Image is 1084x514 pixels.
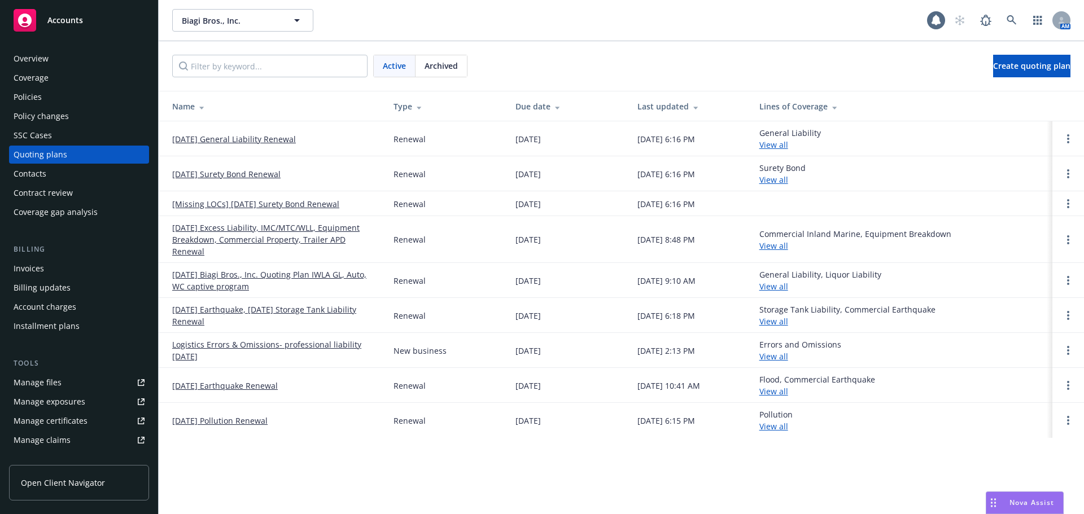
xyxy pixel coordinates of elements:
[21,477,105,489] span: Open Client Navigator
[1061,274,1075,287] a: Open options
[759,281,788,292] a: View all
[9,393,149,411] a: Manage exposures
[759,228,951,252] div: Commercial Inland Marine, Equipment Breakdown
[9,412,149,430] a: Manage certificates
[515,100,619,112] div: Due date
[394,198,426,210] div: Renewal
[14,317,80,335] div: Installment plans
[1061,344,1075,357] a: Open options
[14,126,52,144] div: SSC Cases
[172,304,375,327] a: [DATE] Earthquake, [DATE] Storage Tank Liability Renewal
[9,146,149,164] a: Quoting plans
[394,100,497,112] div: Type
[9,203,149,221] a: Coverage gap analysis
[172,380,278,392] a: [DATE] Earthquake Renewal
[172,269,375,292] a: [DATE] Biagi Bros., Inc. Quoting Plan IWLA GL, Auto, WC captive program
[1061,197,1075,210] a: Open options
[515,133,541,145] div: [DATE]
[394,415,426,427] div: Renewal
[759,162,806,186] div: Surety Bond
[1061,233,1075,247] a: Open options
[14,88,42,106] div: Policies
[993,55,1070,77] a: Create quoting plan
[515,415,541,427] div: [DATE]
[394,133,426,145] div: Renewal
[14,260,44,278] div: Invoices
[759,421,788,432] a: View all
[637,345,695,357] div: [DATE] 2:13 PM
[14,107,69,125] div: Policy changes
[9,298,149,316] a: Account charges
[14,450,67,468] div: Manage BORs
[637,275,696,287] div: [DATE] 9:10 AM
[759,240,788,251] a: View all
[515,345,541,357] div: [DATE]
[394,168,426,180] div: Renewal
[1009,498,1054,507] span: Nova Assist
[172,339,375,362] a: Logistics Errors & Omissions- professional liability [DATE]
[759,100,1043,112] div: Lines of Coverage
[993,60,1070,71] span: Create quoting plan
[14,146,67,164] div: Quoting plans
[759,174,788,185] a: View all
[637,100,741,112] div: Last updated
[759,339,841,362] div: Errors and Omissions
[394,310,426,322] div: Renewal
[515,275,541,287] div: [DATE]
[759,374,875,397] div: Flood, Commercial Earthquake
[637,133,695,145] div: [DATE] 6:16 PM
[394,380,426,392] div: Renewal
[637,234,695,245] div: [DATE] 8:48 PM
[9,88,149,106] a: Policies
[9,165,149,183] a: Contacts
[637,198,695,210] div: [DATE] 6:16 PM
[14,165,46,183] div: Contacts
[515,168,541,180] div: [DATE]
[14,393,85,411] div: Manage exposures
[14,50,49,68] div: Overview
[9,260,149,278] a: Invoices
[172,222,375,257] a: [DATE] Excess Liability, IMC/MTC/WLL, Equipment Breakdown, Commercial Property, Trailer APD Renewal
[172,198,339,210] a: [Missing LOCs] [DATE] Surety Bond Renewal
[9,50,149,68] a: Overview
[637,168,695,180] div: [DATE] 6:16 PM
[515,380,541,392] div: [DATE]
[9,374,149,392] a: Manage files
[172,168,281,180] a: [DATE] Surety Bond Renewal
[9,358,149,369] div: Tools
[9,450,149,468] a: Manage BORs
[172,133,296,145] a: [DATE] General Liability Renewal
[9,184,149,202] a: Contract review
[986,491,1064,514] button: Nova Assist
[759,351,788,362] a: View all
[1061,309,1075,322] a: Open options
[759,127,821,151] div: General Liability
[1061,167,1075,181] a: Open options
[637,310,695,322] div: [DATE] 6:18 PM
[1061,379,1075,392] a: Open options
[759,386,788,397] a: View all
[172,55,368,77] input: Filter by keyword...
[1061,132,1075,146] a: Open options
[759,304,936,327] div: Storage Tank Liability, Commercial Earthquake
[14,412,88,430] div: Manage certificates
[1000,9,1023,32] a: Search
[394,345,447,357] div: New business
[182,15,279,27] span: Biagi Bros., Inc.
[172,9,313,32] button: Biagi Bros., Inc.
[948,9,971,32] a: Start snowing
[14,184,73,202] div: Contract review
[9,126,149,144] a: SSC Cases
[1026,9,1049,32] a: Switch app
[9,69,149,87] a: Coverage
[9,107,149,125] a: Policy changes
[759,316,788,327] a: View all
[759,269,881,292] div: General Liability, Liquor Liability
[974,9,997,32] a: Report a Bug
[759,139,788,150] a: View all
[1061,414,1075,427] a: Open options
[172,100,375,112] div: Name
[14,203,98,221] div: Coverage gap analysis
[394,234,426,245] div: Renewal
